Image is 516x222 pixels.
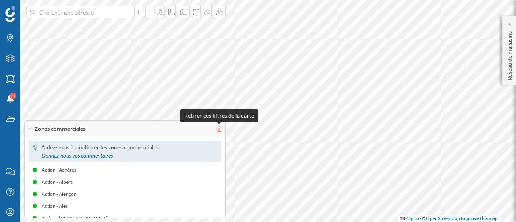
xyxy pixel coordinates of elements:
img: Logo Geoblink [5,6,15,22]
div: Action - Alençon [42,190,81,198]
span: 9+ [10,92,15,100]
a: OpenStreetMap [426,215,460,221]
div: © © [398,215,500,222]
div: Donnez-nous vos commentaires [42,152,113,159]
p: Réseau de magasins [506,28,514,81]
span: Assistance [13,6,52,13]
a: Improve this map [461,215,498,221]
p: Aidez-nous à améliorer les zones commerciales. [41,143,217,160]
div: Action - Achères [42,166,80,174]
div: Action - Alès [42,202,72,210]
span: Zones commerciales [35,125,85,133]
div: Action - Albert [42,178,76,186]
a: Mapbox [404,215,422,221]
